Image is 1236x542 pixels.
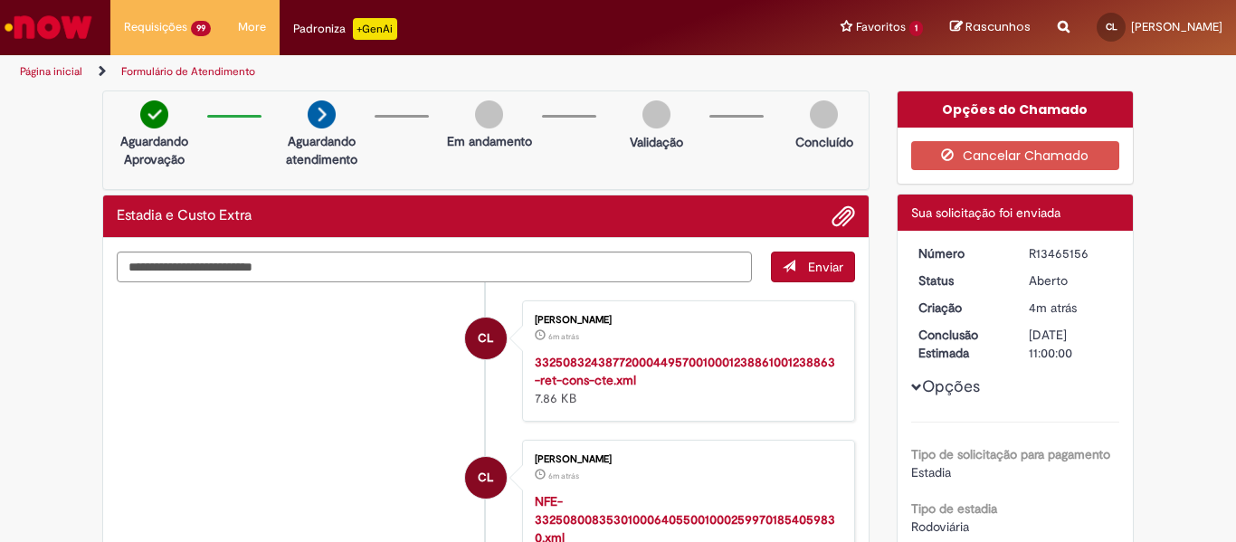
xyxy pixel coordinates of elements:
[905,299,1016,317] dt: Criação
[465,318,507,359] div: Camila Leite
[810,100,838,128] img: img-circle-grey.png
[1106,21,1117,33] span: CL
[1029,299,1113,317] div: 30/08/2025 14:53:42
[909,21,923,36] span: 1
[911,446,1110,462] b: Tipo de solicitação para pagamento
[905,271,1016,290] dt: Status
[1029,271,1113,290] div: Aberto
[124,18,187,36] span: Requisições
[14,55,811,89] ul: Trilhas de página
[238,18,266,36] span: More
[911,464,951,480] span: Estadia
[140,100,168,128] img: check-circle-green.png
[911,204,1060,221] span: Sua solicitação foi enviada
[950,19,1031,36] a: Rascunhos
[475,100,503,128] img: img-circle-grey.png
[535,315,836,326] div: [PERSON_NAME]
[630,133,683,151] p: Validação
[1029,326,1113,362] div: [DATE] 11:00:00
[548,471,579,481] time: 30/08/2025 14:51:25
[642,100,670,128] img: img-circle-grey.png
[965,18,1031,35] span: Rascunhos
[905,244,1016,262] dt: Número
[535,353,836,407] div: 7.86 KB
[121,64,255,79] a: Formulário de Atendimento
[1131,19,1222,34] span: [PERSON_NAME]
[535,454,836,465] div: [PERSON_NAME]
[898,91,1134,128] div: Opções do Chamado
[110,132,198,168] p: Aguardando Aprovação
[478,456,493,499] span: CL
[447,132,532,150] p: Em andamento
[856,18,906,36] span: Favoritos
[548,331,579,342] time: 30/08/2025 14:51:33
[548,331,579,342] span: 6m atrás
[1029,300,1077,316] time: 30/08/2025 14:53:42
[465,457,507,499] div: Camila Leite
[795,133,853,151] p: Concluído
[117,252,752,282] textarea: Digite sua mensagem aqui...
[1029,244,1113,262] div: R13465156
[548,471,579,481] span: 6m atrás
[478,317,493,360] span: CL
[911,500,997,517] b: Tipo de estadia
[905,326,1016,362] dt: Conclusão Estimada
[293,18,397,40] div: Padroniza
[808,259,843,275] span: Enviar
[308,100,336,128] img: arrow-next.png
[191,21,211,36] span: 99
[278,132,366,168] p: Aguardando atendimento
[1029,300,1077,316] span: 4m atrás
[117,208,252,224] h2: Estadia e Custo Extra Histórico de tíquete
[911,141,1120,170] button: Cancelar Chamado
[771,252,855,282] button: Enviar
[535,354,835,388] a: 33250832438772000449570010001238861001238863-ret-cons-cte.xml
[911,518,969,535] span: Rodoviária
[2,9,95,45] img: ServiceNow
[353,18,397,40] p: +GenAi
[20,64,82,79] a: Página inicial
[832,204,855,228] button: Adicionar anexos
